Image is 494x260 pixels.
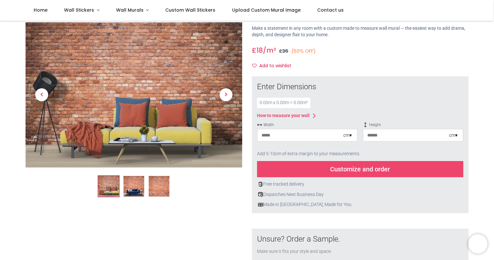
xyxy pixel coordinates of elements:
span: Previous [35,89,48,102]
span: Home [34,7,48,13]
div: Make sure it fits your style and space. [257,248,463,255]
iframe: Brevo live chat [468,234,488,254]
span: Width [257,122,358,128]
span: £ [279,48,288,54]
div: 0.00 m x 0.00 m = 0.00 m² [257,98,310,108]
a: Next [210,44,242,146]
div: Dispatches Next Business Day [257,191,463,198]
img: uk [258,202,263,207]
span: 36 [282,48,288,54]
span: Contact us [317,7,344,13]
p: Make a statement in any room with a custom made to measure wall mural — the easiest way to add dr... [252,25,468,38]
div: cm ▾ [449,132,457,139]
div: Unsure? Order a Sample. [257,234,463,245]
div: Add 5-10cm of extra margin to your measurements. [257,147,463,161]
small: (50% OFF) [291,48,316,55]
a: Previous [26,44,58,146]
span: Custom Wall Stickers [165,7,215,13]
div: Free tracked delivery [257,181,463,188]
img: WS-45677-02 [124,176,144,197]
span: Wall Stickers [64,7,94,13]
i: Add to wishlist [252,63,257,68]
div: Customize and order [257,161,463,177]
div: Enter Dimensions [257,81,463,92]
div: How to measure your wall [257,113,310,119]
img: WS-45677-03 [149,176,169,197]
span: Upload Custom Mural Image [232,7,301,13]
div: cm ▾ [343,132,352,139]
img: Red Brick Wall Mural Wallpaper [98,176,119,197]
span: £ [252,46,263,55]
span: Next [220,89,232,102]
button: Add to wishlistAdd to wishlist [252,60,297,71]
img: Red Brick Wall Mural Wallpaper [26,22,242,168]
span: /m² [263,46,276,55]
span: Wall Murals [116,7,144,13]
div: Made in [GEOGRAPHIC_DATA], Made for You [257,201,463,208]
span: 18 [256,46,263,55]
span: Height [363,122,463,128]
